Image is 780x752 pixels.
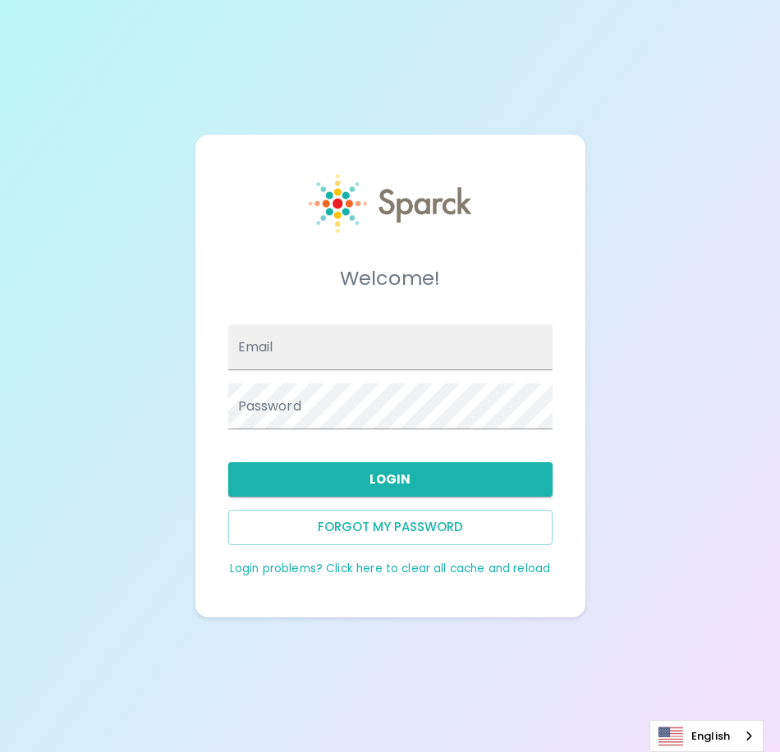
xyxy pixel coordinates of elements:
h5: Welcome! [228,265,553,291]
div: Language [649,720,764,752]
aside: Language selected: English [649,720,764,752]
a: Login problems? Click here to clear all cache and reload [230,561,550,576]
a: English [650,721,763,751]
button: Login [228,462,553,497]
button: Forgot my password [228,510,553,544]
img: Sparck logo [309,174,471,233]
